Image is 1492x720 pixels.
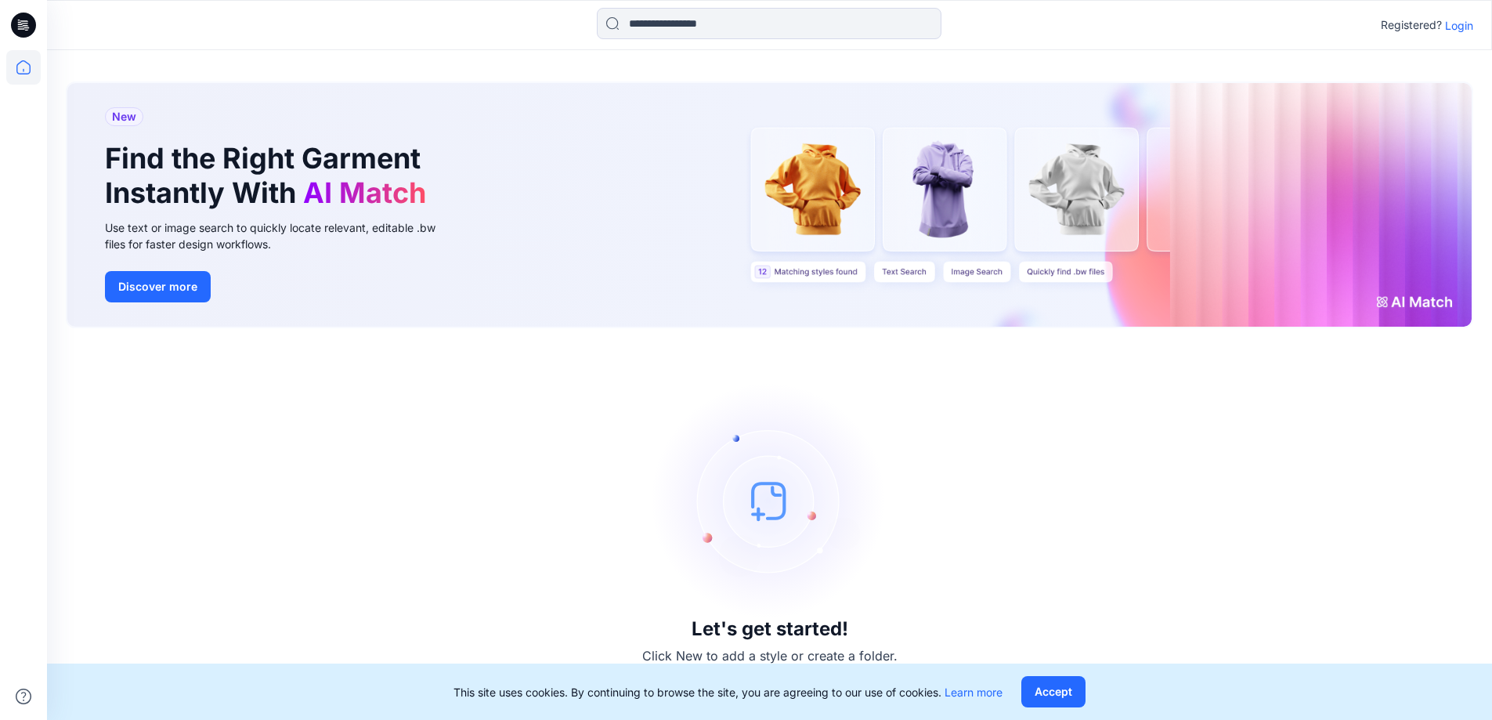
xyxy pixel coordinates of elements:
img: empty-state-image.svg [652,383,887,618]
p: Registered? [1381,16,1442,34]
h3: Let's get started! [692,618,848,640]
p: Login [1445,17,1473,34]
span: AI Match [303,175,426,210]
a: Learn more [945,686,1002,699]
p: Click New to add a style or create a folder. [642,646,898,665]
button: Discover more [105,271,211,302]
p: This site uses cookies. By continuing to browse the site, you are agreeing to our use of cookies. [453,684,1002,700]
button: Accept [1021,676,1086,707]
h1: Find the Right Garment Instantly With [105,142,434,209]
span: New [112,107,136,126]
div: Use text or image search to quickly locate relevant, editable .bw files for faster design workflows. [105,219,457,252]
